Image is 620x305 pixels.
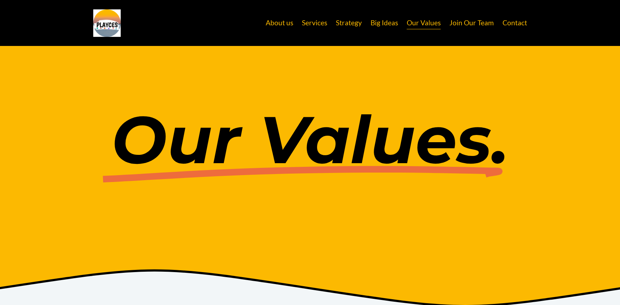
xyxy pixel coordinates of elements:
a: Big Ideas [371,16,398,30]
a: Contact [503,16,527,30]
img: Playces Creative | Make Your Brand Your Greatest Asset | Brand, Marketing &amp; Social Media Agen... [93,9,121,37]
em: Our Values [111,99,492,180]
a: About us [266,16,293,30]
a: Strategy [336,16,362,30]
a: Join Our Team [449,16,494,30]
a: Our Values [407,16,441,30]
a: Services [302,16,327,30]
em: . [492,99,509,180]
